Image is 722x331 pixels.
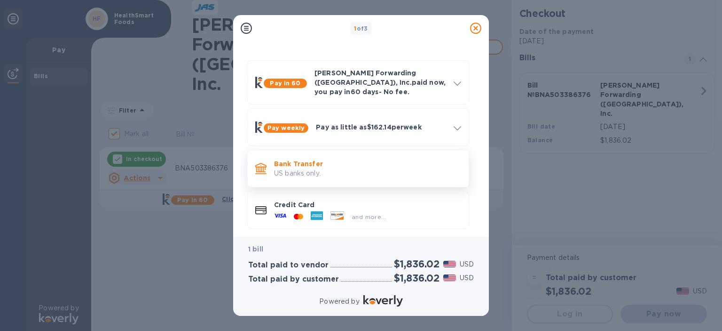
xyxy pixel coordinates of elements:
img: Logo [363,295,403,307]
p: USD [460,273,474,283]
b: Pay in 60 [270,80,300,87]
h2: $1,836.02 [394,258,439,270]
p: Credit Card [274,200,461,210]
p: Powered by [319,297,359,307]
b: Pay weekly [267,124,305,131]
span: 1 [354,25,356,32]
h3: Total paid by customer [248,275,339,284]
p: [PERSON_NAME] Forwarding ([GEOGRAPHIC_DATA]), Inc. paid now, you pay in 60 days - No fee. [314,68,446,97]
p: Pay as little as $162.14 per week [316,122,446,132]
b: of 3 [354,25,368,32]
p: Bank Transfer [274,159,461,169]
img: USD [443,274,456,281]
h2: $1,836.02 [394,272,439,284]
p: US banks only. [274,169,461,178]
h3: Total paid to vendor [248,261,329,270]
span: and more... [352,213,386,220]
img: USD [443,261,456,267]
p: USD [460,259,474,269]
b: 1 bill [248,245,263,253]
